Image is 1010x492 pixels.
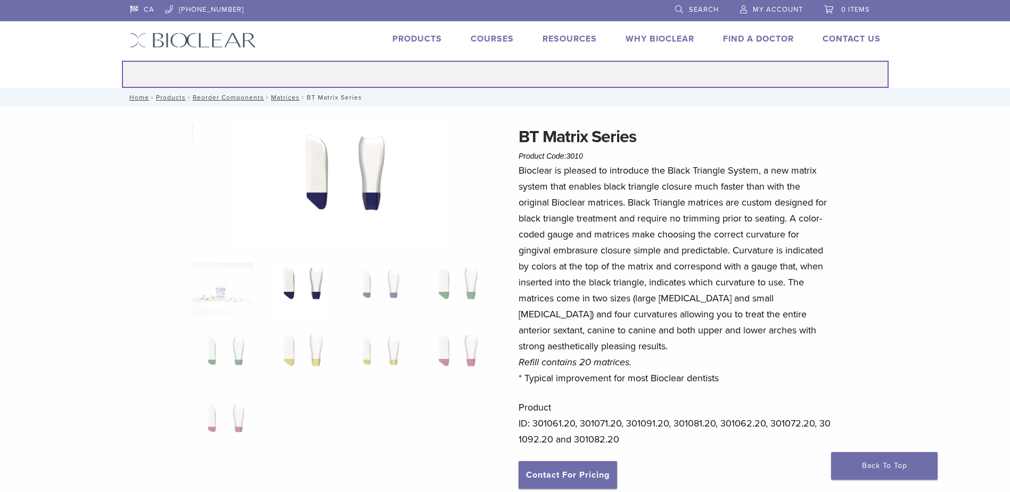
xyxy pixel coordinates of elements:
a: Back To Top [831,452,938,480]
img: BT Matrix Series - Image 6 [269,330,331,383]
span: Search [689,5,719,14]
span: / [300,95,307,100]
a: Courses [471,34,514,44]
a: Why Bioclear [626,34,694,44]
a: Resources [543,34,597,44]
a: Contact For Pricing [519,461,617,489]
span: / [186,95,193,100]
img: BT Matrix Series - Image 5 [192,330,253,383]
a: Products [156,94,186,101]
nav: BT Matrix Series [122,88,889,107]
img: BT Matrix Series - Image 2 [269,263,331,316]
span: / [264,95,271,100]
p: Product ID: 301061.20, 301071.20, 301091.20, 301081.20, 301062.20, 301072.20, 301092.20 and 30108... [519,399,832,447]
a: Products [392,34,442,44]
img: BT Matrix Series - Image 3 [347,263,408,316]
span: 0 items [841,5,870,14]
h1: BT Matrix Series [519,124,832,150]
img: Anterior-Black-Triangle-Series-Matrices-324x324.jpg [192,263,253,316]
img: BT Matrix Series - Image 2 [229,124,450,249]
a: Reorder Components [193,94,264,101]
a: Find A Doctor [723,34,794,44]
a: Home [126,94,149,101]
span: My Account [753,5,803,14]
span: / [149,95,156,100]
img: BT Matrix Series - Image 4 [424,263,486,316]
img: BT Matrix Series - Image 7 [347,330,408,383]
img: BT Matrix Series - Image 8 [424,330,486,383]
a: Contact Us [823,34,881,44]
span: 3010 [566,152,583,160]
a: Matrices [271,94,300,101]
img: Bioclear [130,32,256,48]
p: Bioclear is pleased to introduce the Black Triangle System, a new matrix system that enables blac... [519,162,832,386]
img: BT Matrix Series - Image 9 [192,397,253,450]
span: Product Code: [519,152,583,160]
em: Refill contains 20 matrices. [519,356,631,368]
